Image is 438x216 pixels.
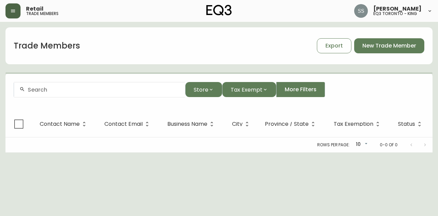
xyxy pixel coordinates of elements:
span: More Filters [285,86,317,93]
span: City [232,121,252,127]
button: New Trade Member [354,38,424,53]
button: More Filters [276,82,325,97]
span: [PERSON_NAME] [373,6,422,12]
h5: eq3 toronto - king [373,12,417,16]
span: Tax Exemption [334,122,373,126]
span: New Trade Member [362,42,416,50]
span: Business Name [167,122,207,126]
p: Rows per page: [317,142,350,148]
button: Export [317,38,351,53]
img: f1b6f2cda6f3b51f95337c5892ce6799 [354,4,368,18]
img: logo [206,5,232,16]
p: 0-0 of 0 [380,142,398,148]
span: Status [398,121,424,127]
button: Store [185,82,222,97]
span: Export [325,42,343,50]
span: Status [398,122,415,126]
input: Search [28,86,180,93]
span: Contact Email [104,122,143,126]
span: Store [194,85,208,94]
span: Contact Name [40,121,89,127]
span: Business Name [167,121,216,127]
span: Tax Exemption [334,121,382,127]
h1: Trade Members [14,40,80,52]
span: Retail [26,6,43,12]
h5: trade members [26,12,59,16]
span: Province / State [265,122,309,126]
div: 10 [352,139,369,150]
span: Province / State [265,121,318,127]
button: Tax Exempt [222,82,276,97]
span: Tax Exempt [231,85,262,94]
span: City [232,122,243,126]
span: Contact Email [104,121,152,127]
span: Contact Name [40,122,80,126]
